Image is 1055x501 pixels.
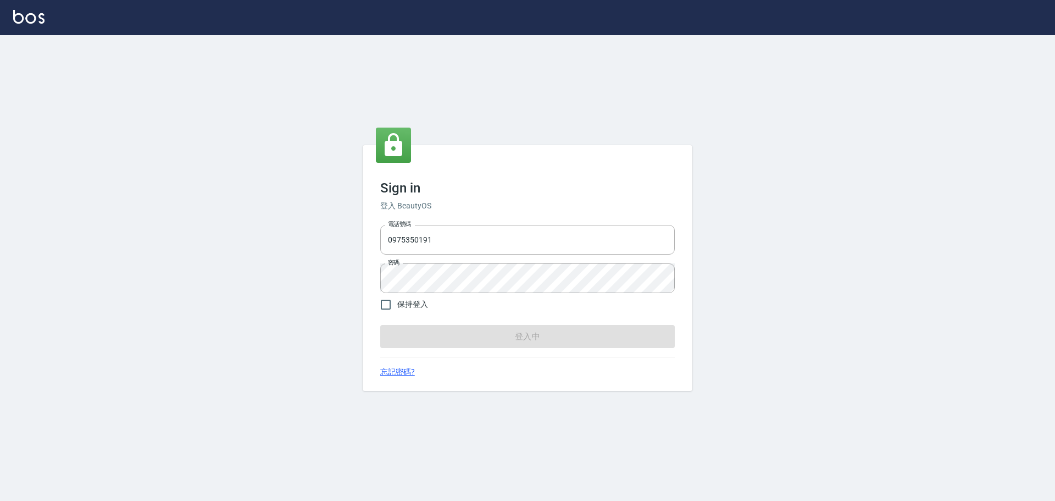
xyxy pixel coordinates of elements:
label: 電話號碼 [388,220,411,228]
a: 忘記密碼? [380,366,415,378]
label: 密碼 [388,258,399,267]
h3: Sign in [380,180,675,196]
span: 保持登入 [397,299,428,310]
img: Logo [13,10,45,24]
h6: 登入 BeautyOS [380,200,675,212]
